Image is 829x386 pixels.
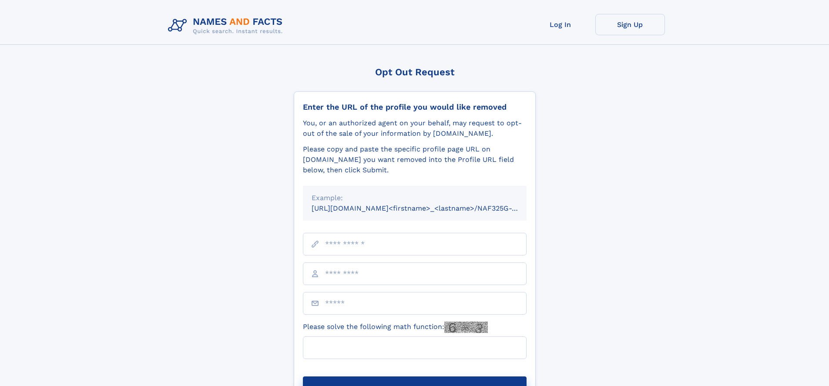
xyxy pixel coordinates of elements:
[595,14,665,35] a: Sign Up
[303,144,527,175] div: Please copy and paste the specific profile page URL on [DOMAIN_NAME] you want removed into the Pr...
[164,14,290,37] img: Logo Names and Facts
[303,322,488,333] label: Please solve the following math function:
[526,14,595,35] a: Log In
[303,118,527,139] div: You, or an authorized agent on your behalf, may request to opt-out of the sale of your informatio...
[312,204,543,212] small: [URL][DOMAIN_NAME]<firstname>_<lastname>/NAF325G-xxxxxxxx
[303,102,527,112] div: Enter the URL of the profile you would like removed
[294,67,536,77] div: Opt Out Request
[312,193,518,203] div: Example:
